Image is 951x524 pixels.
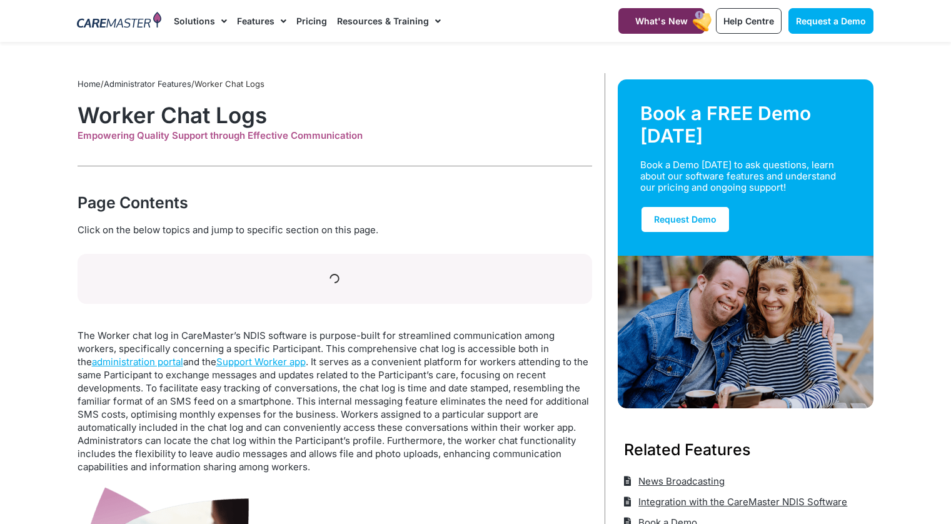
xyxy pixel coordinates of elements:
span: Request Demo [654,214,717,224]
img: CareMaster Logo [77,12,161,31]
a: Administrator Features [104,79,191,89]
span: Worker Chat Logs [194,79,264,89]
span: News Broadcasting [635,471,725,491]
img: Support Worker and NDIS Participant out for a coffee. [618,256,874,408]
span: / / [78,79,264,89]
div: Page Contents [78,191,592,214]
div: Empowering Quality Support through Effective Communication [78,130,592,141]
a: Integration with the CareMaster NDIS Software [624,491,848,512]
p: The Worker chat log in CareMaster’s NDIS software is purpose-built for streamlined communication ... [78,329,592,473]
a: Request Demo [640,206,730,233]
a: News Broadcasting [624,471,725,491]
a: administration portal [92,356,183,368]
a: Home [78,79,101,89]
span: Integration with the CareMaster NDIS Software [635,491,847,512]
div: Click on the below topics and jump to specific section on this page. [78,223,592,237]
div: Book a Demo [DATE] to ask questions, learn about our software features and understand our pricing... [640,159,837,193]
h1: Worker Chat Logs [78,102,592,128]
a: Request a Demo [788,8,873,34]
span: Help Centre [723,16,774,26]
span: Request a Demo [796,16,866,26]
h3: Related Features [624,438,868,461]
a: What's New [618,8,705,34]
div: Book a FREE Demo [DATE] [640,102,852,147]
a: Support Worker app [216,356,306,368]
a: Help Centre [716,8,782,34]
span: What's New [635,16,688,26]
